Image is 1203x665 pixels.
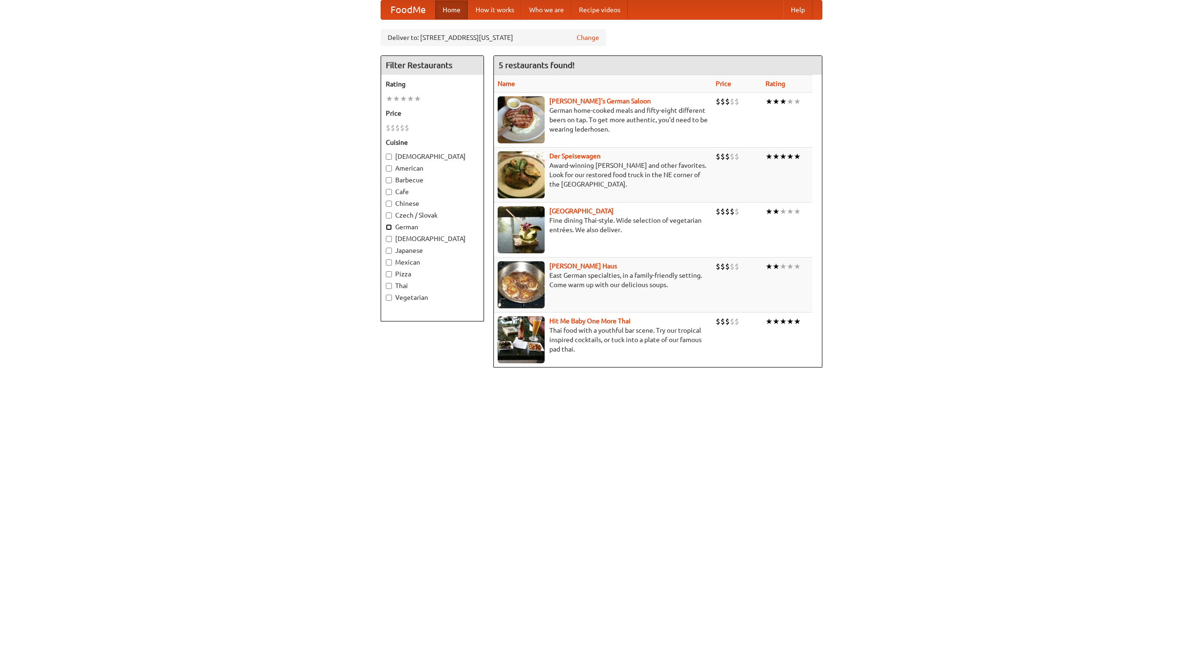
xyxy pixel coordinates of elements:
li: $ [720,206,725,217]
li: $ [730,206,734,217]
a: Help [783,0,812,19]
div: Deliver to: [STREET_ADDRESS][US_STATE] [381,29,606,46]
li: $ [734,261,739,272]
h4: Filter Restaurants [381,56,484,75]
p: East German specialties, in a family-friendly setting. Come warm up with our delicious soups. [498,271,708,289]
input: Mexican [386,259,392,266]
li: ★ [787,151,794,162]
li: $ [716,316,720,327]
li: $ [716,206,720,217]
input: Thai [386,283,392,289]
li: $ [734,151,739,162]
li: $ [716,261,720,272]
li: $ [720,316,725,327]
li: $ [730,96,734,107]
li: ★ [794,316,801,327]
li: $ [725,206,730,217]
li: ★ [773,206,780,217]
li: $ [386,123,391,133]
li: $ [405,123,409,133]
li: ★ [780,261,787,272]
label: [DEMOGRAPHIC_DATA] [386,152,479,161]
li: $ [400,123,405,133]
label: Mexican [386,258,479,267]
li: $ [720,261,725,272]
a: [PERSON_NAME] Haus [549,262,617,270]
input: Vegetarian [386,295,392,301]
li: $ [391,123,395,133]
input: Japanese [386,248,392,254]
li: ★ [787,206,794,217]
li: ★ [766,206,773,217]
li: ★ [780,151,787,162]
a: How it works [468,0,522,19]
input: Cafe [386,189,392,195]
p: German home-cooked meals and fifty-eight different beers on tap. To get more authentic, you'd nee... [498,106,708,134]
label: Pizza [386,269,479,279]
img: satay.jpg [498,206,545,253]
li: ★ [414,94,421,104]
li: ★ [766,151,773,162]
h5: Rating [386,79,479,89]
label: Chinese [386,199,479,208]
h5: Cuisine [386,138,479,147]
li: $ [725,151,730,162]
input: Pizza [386,271,392,277]
a: Who we are [522,0,571,19]
li: $ [734,316,739,327]
li: ★ [766,316,773,327]
li: ★ [386,94,393,104]
input: [DEMOGRAPHIC_DATA] [386,154,392,160]
img: esthers.jpg [498,96,545,143]
li: ★ [787,96,794,107]
label: Thai [386,281,479,290]
li: ★ [773,151,780,162]
li: $ [725,316,730,327]
label: Vegetarian [386,293,479,302]
a: [PERSON_NAME]'s German Saloon [549,97,651,105]
li: $ [734,96,739,107]
a: Recipe videos [571,0,628,19]
label: American [386,164,479,173]
li: $ [725,261,730,272]
li: $ [716,151,720,162]
li: ★ [393,94,400,104]
li: $ [720,151,725,162]
label: German [386,222,479,232]
a: Hit Me Baby One More Thai [549,317,631,325]
li: ★ [787,316,794,327]
li: $ [730,316,734,327]
a: Der Speisewagen [549,152,601,160]
a: FoodMe [381,0,435,19]
li: ★ [794,261,801,272]
label: Japanese [386,246,479,255]
li: $ [395,123,400,133]
ng-pluralize: 5 restaurants found! [499,61,575,70]
label: Cafe [386,187,479,196]
label: Czech / Slovak [386,211,479,220]
a: Rating [766,80,785,87]
li: $ [725,96,730,107]
p: Fine dining Thai-style. Wide selection of vegetarian entrées. We also deliver. [498,216,708,235]
li: ★ [794,151,801,162]
input: American [386,165,392,172]
li: ★ [400,94,407,104]
a: Change [577,33,599,42]
a: Home [435,0,468,19]
input: [DEMOGRAPHIC_DATA] [386,236,392,242]
li: $ [716,96,720,107]
input: Czech / Slovak [386,212,392,219]
li: ★ [780,206,787,217]
input: Chinese [386,201,392,207]
input: Barbecue [386,177,392,183]
li: ★ [780,316,787,327]
a: [GEOGRAPHIC_DATA] [549,207,614,215]
li: $ [720,96,725,107]
li: ★ [780,96,787,107]
li: ★ [773,261,780,272]
li: ★ [766,96,773,107]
